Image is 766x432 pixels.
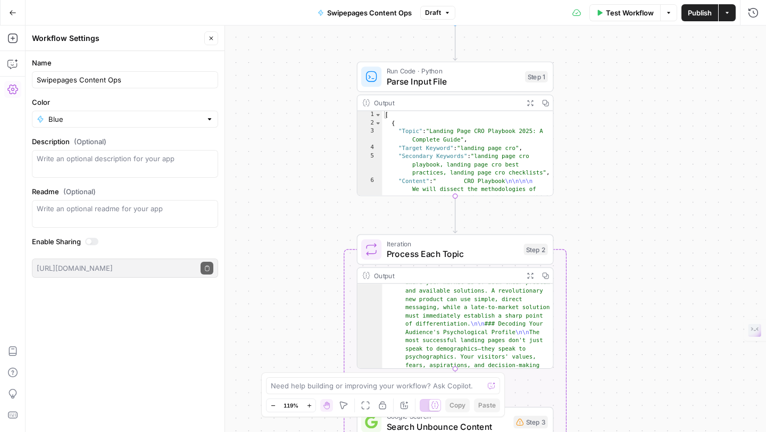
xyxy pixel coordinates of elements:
[387,66,520,76] span: Run Code · Python
[357,128,382,144] div: 3
[357,234,554,369] div: IterationProcess Each TopicStep 2Output aware your market is of both their problem and available ...
[374,111,381,120] span: Toggle code folding, rows 1 through 8
[387,75,520,88] span: Parse Input File
[357,152,382,177] div: 5
[311,4,418,21] button: Swipepages Content Ops
[445,398,470,412] button: Copy
[606,7,654,18] span: Test Workflow
[387,411,509,421] span: Google Search
[32,33,201,44] div: Workflow Settings
[420,6,455,20] button: Draft
[357,111,382,120] div: 1
[357,119,382,128] div: 2
[74,136,106,147] span: (Optional)
[374,270,519,280] div: Output
[48,114,202,124] input: Blue
[357,62,554,196] div: Run Code · PythonParse Input FileStep 1Output[ { "Topic":"Landing Page CRO Playbook 2025: A Compl...
[688,7,712,18] span: Publish
[32,186,218,197] label: Readme
[681,4,718,21] button: Publish
[478,401,496,410] span: Paste
[449,401,465,410] span: Copy
[453,196,457,233] g: Edge from step_1 to step_2
[327,7,412,18] span: Swipepages Content Ops
[513,416,547,428] div: Step 3
[453,23,457,60] g: Edge from start to step_1
[524,244,548,255] div: Step 2
[284,401,298,410] span: 119%
[37,74,213,85] input: Untitled
[425,8,441,18] span: Draft
[32,57,218,68] label: Name
[32,236,218,247] label: Enable Sharing
[474,398,500,412] button: Paste
[374,119,381,128] span: Toggle code folding, rows 2 through 7
[32,97,218,107] label: Color
[32,136,218,147] label: Description
[374,98,519,108] div: Output
[387,247,519,260] span: Process Each Topic
[63,186,96,197] span: (Optional)
[387,239,519,249] span: Iteration
[357,144,382,153] div: 4
[525,71,548,82] div: Step 1
[589,4,660,21] button: Test Workflow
